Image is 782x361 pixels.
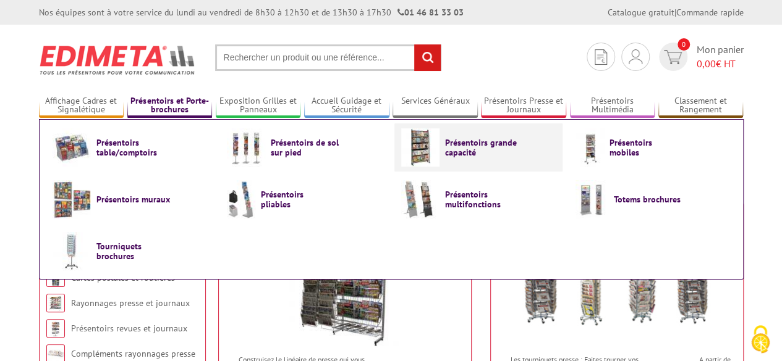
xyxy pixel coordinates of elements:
img: Présentoirs revues et journaux [46,319,65,338]
img: devis rapide [629,49,642,64]
img: Tourniquets presse et journaux [503,237,731,348]
span: Présentoirs table/comptoirs [96,138,171,157]
a: Présentoirs mobiles [576,128,730,167]
img: Présentoirs grande capacité [401,128,440,167]
span: Présentoirs mobiles [610,138,684,157]
div: Nos équipes sont à votre service du lundi au vendredi de 8h30 à 12h30 et de 13h30 à 17h30 [39,6,464,19]
a: Catalogue gratuit [608,7,674,18]
a: Tourniquets brochures [53,232,207,270]
input: Rechercher un produit ou une référence... [215,44,441,71]
span: Présentoirs grande capacité [445,138,519,157]
span: Présentoirs muraux [96,194,171,204]
img: Présentoirs table/comptoirs [53,128,91,167]
a: Affichage Cadres et Signalétique [39,96,124,116]
span: Présentoirs pliables [261,189,335,209]
a: Présentoirs Presse et Journaux [481,96,566,116]
a: Totems brochures [576,180,730,218]
img: Présentoirs de sol sur pied [227,128,265,167]
span: Présentoirs multifonctions [445,189,519,209]
span: 0 [678,38,690,51]
a: Présentoirs grande capacité [401,128,556,167]
img: Cookies (fenêtre modale) [745,324,776,355]
a: Services Généraux [393,96,478,116]
img: Edimeta [39,37,197,83]
span: 0,00 [697,57,716,70]
a: Exposition Grilles et Panneaux [216,96,301,116]
a: Présentoirs pliables [227,180,381,218]
a: devis rapide 0 Mon panier 0,00€ HT [656,43,744,71]
img: Présentoirs pliables [227,180,255,218]
span: Tourniquets brochures [96,241,171,261]
img: Rayonnages presse et journaux [46,294,65,312]
img: Présentoirs multifonctions [401,180,440,218]
img: Rayonnage personnalisable [289,237,401,348]
a: Présentoirs de sol sur pied [227,128,381,167]
a: Accueil Guidage et Sécurité [304,96,389,116]
img: Présentoirs muraux [53,180,91,218]
a: Compléments rayonnages presse [71,348,195,359]
span: Présentoirs de sol sur pied [271,138,345,157]
img: Présentoirs mobiles [576,128,604,167]
a: Commande rapide [676,7,744,18]
span: € HT [697,57,744,71]
a: Rayonnages presse et journaux [71,297,190,309]
img: devis rapide [664,50,682,64]
img: Tourniquets brochures [53,232,91,270]
strong: 01 46 81 33 03 [397,7,464,18]
a: Présentoirs multifonctions [401,180,556,218]
input: rechercher [414,44,441,71]
a: Présentoirs table/comptoirs [53,128,207,167]
img: Totems brochures [576,180,608,218]
a: Présentoirs et Porte-brochures [127,96,213,116]
a: Présentoirs muraux [53,180,207,218]
a: Classement et Rangement [658,96,744,116]
button: Cookies (fenêtre modale) [739,319,782,361]
img: devis rapide [595,49,607,65]
a: Présentoirs Multimédia [570,96,655,116]
span: Totems brochures [614,194,688,204]
div: | [608,6,744,19]
span: Mon panier [697,43,744,71]
a: Présentoirs revues et journaux [71,323,187,334]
